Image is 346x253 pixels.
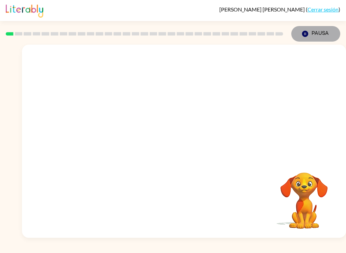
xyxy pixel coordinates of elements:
span: [PERSON_NAME] [PERSON_NAME] [219,6,306,13]
a: Cerrar sesión [307,6,339,13]
button: Pausa [291,26,340,42]
img: Literably [6,3,43,18]
div: ( ) [219,6,340,13]
video: Tu navegador debe admitir la reproducción de archivos .mp4 para usar Literably. Intenta usar otro... [270,162,338,230]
